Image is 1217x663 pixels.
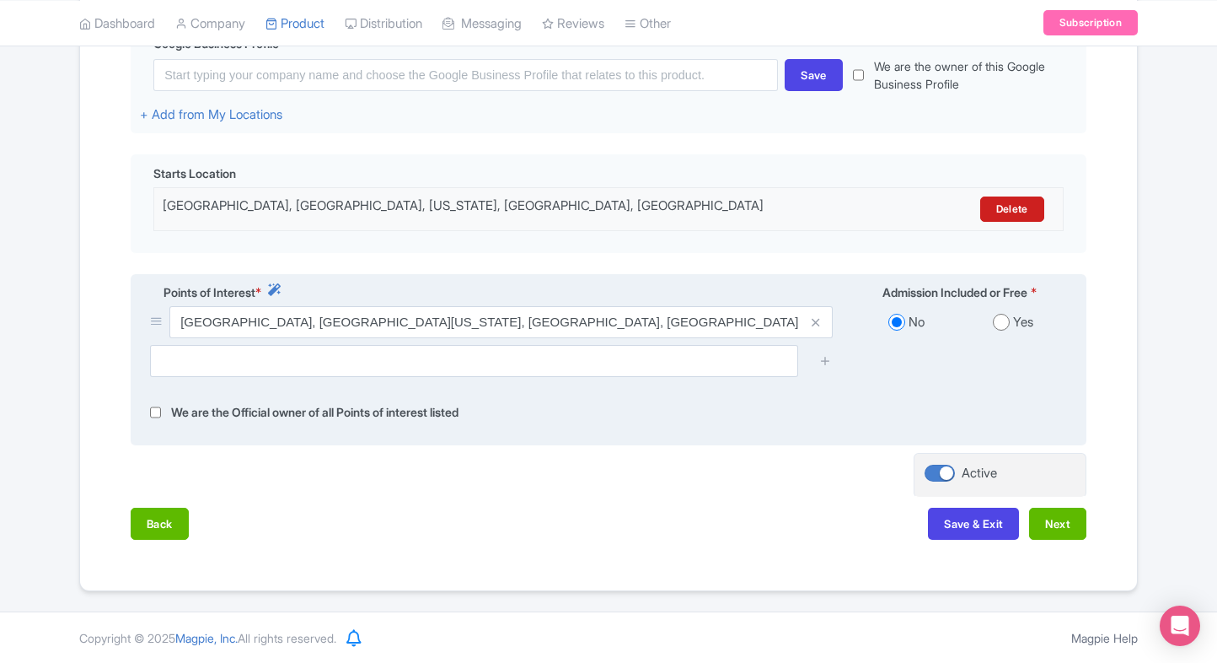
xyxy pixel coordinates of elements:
[131,508,189,540] button: Back
[1013,313,1033,332] label: Yes
[1071,631,1138,645] a: Magpie Help
[140,106,282,122] a: + Add from My Locations
[1160,606,1200,646] div: Open Intercom Messenger
[962,464,997,483] div: Active
[909,313,925,332] label: No
[69,629,346,647] div: Copyright © 2025 All rights reserved.
[928,508,1019,540] button: Save & Exit
[785,59,843,91] div: Save
[171,403,458,423] label: We are the Official owner of all Points of interest listed
[153,59,778,91] input: Start typing your company name and choose the Google Business Profile that relates to this product.
[1029,508,1086,540] button: Next
[980,197,1044,222] a: Delete
[874,57,1077,93] label: We are the owner of this Google Business Profile
[175,631,238,645] span: Magpie, Inc.
[164,283,255,301] span: Points of Interest
[153,164,236,182] span: Starts Location
[163,197,831,222] div: [GEOGRAPHIC_DATA], [GEOGRAPHIC_DATA], [US_STATE], [GEOGRAPHIC_DATA], [GEOGRAPHIC_DATA]
[1043,10,1138,35] a: Subscription
[882,283,1027,301] span: Admission Included or Free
